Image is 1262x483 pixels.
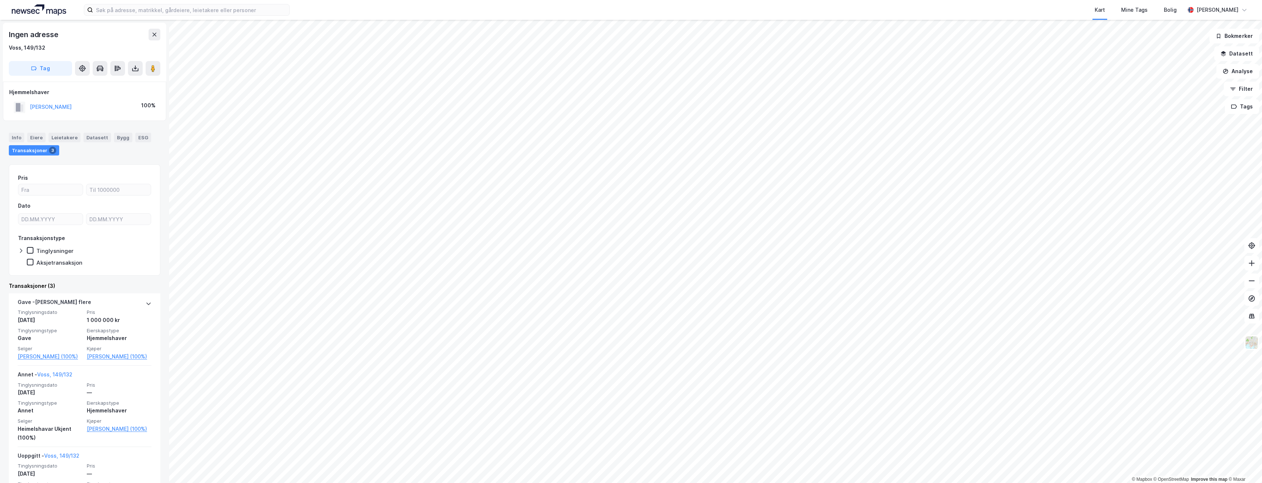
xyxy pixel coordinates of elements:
[87,316,151,325] div: 1 000 000 kr
[9,61,72,76] button: Tag
[86,214,151,225] input: DD.MM.YYYY
[18,328,82,334] span: Tinglysningstype
[12,4,66,15] img: logo.a4113a55bc3d86da70a041830d287a7e.svg
[135,133,151,142] div: ESG
[49,133,81,142] div: Leietakere
[93,4,289,15] input: Søk på adresse, matrikkel, gårdeiere, leietakere eller personer
[18,352,82,361] a: [PERSON_NAME] (100%)
[9,88,160,97] div: Hjemmelshaver
[18,469,82,478] div: [DATE]
[18,346,82,352] span: Selger
[1224,82,1259,96] button: Filter
[1154,477,1189,482] a: OpenStreetMap
[1164,6,1177,14] div: Bolig
[18,201,31,210] div: Dato
[87,346,151,352] span: Kjøper
[18,382,82,388] span: Tinglysningsdato
[44,452,79,459] a: Voss, 149/132
[9,282,160,290] div: Transaksjoner (3)
[36,259,82,266] div: Aksjetransaksjon
[18,370,72,382] div: Annet -
[1095,6,1105,14] div: Kart
[18,388,82,397] div: [DATE]
[1121,6,1148,14] div: Mine Tags
[18,451,79,463] div: Uoppgitt -
[18,234,65,243] div: Transaksjonstype
[87,388,151,397] div: —
[114,133,132,142] div: Bygg
[18,334,82,343] div: Gave
[87,425,151,433] a: [PERSON_NAME] (100%)
[1225,99,1259,114] button: Tags
[18,316,82,325] div: [DATE]
[36,247,74,254] div: Tinglysninger
[18,463,82,469] span: Tinglysningsdato
[18,214,83,225] input: DD.MM.YYYY
[18,418,82,424] span: Selger
[1225,448,1262,483] iframe: Chat Widget
[87,418,151,424] span: Kjøper
[18,406,82,415] div: Annet
[37,371,72,378] a: Voss, 149/132
[87,463,151,469] span: Pris
[87,382,151,388] span: Pris
[87,334,151,343] div: Hjemmelshaver
[87,309,151,315] span: Pris
[87,469,151,478] div: —
[83,133,111,142] div: Datasett
[9,145,59,155] div: Transaksjoner
[1132,477,1152,482] a: Mapbox
[27,133,46,142] div: Eiere
[18,309,82,315] span: Tinglysningsdato
[18,173,28,182] div: Pris
[1214,46,1259,61] button: Datasett
[18,425,82,442] div: Heimelshavar Ukjent (100%)
[18,184,83,195] input: Fra
[18,400,82,406] span: Tinglysningstype
[87,406,151,415] div: Hjemmelshaver
[87,352,151,361] a: [PERSON_NAME] (100%)
[1197,6,1238,14] div: [PERSON_NAME]
[9,43,45,52] div: Voss, 149/132
[9,133,24,142] div: Info
[1209,29,1259,43] button: Bokmerker
[86,184,151,195] input: Til 1000000
[87,328,151,334] span: Eierskapstype
[9,29,60,40] div: Ingen adresse
[87,400,151,406] span: Eierskapstype
[1245,336,1259,350] img: Z
[1216,64,1259,79] button: Analyse
[141,101,156,110] div: 100%
[49,147,56,154] div: 3
[18,298,91,310] div: Gave - [PERSON_NAME] flere
[1191,477,1227,482] a: Improve this map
